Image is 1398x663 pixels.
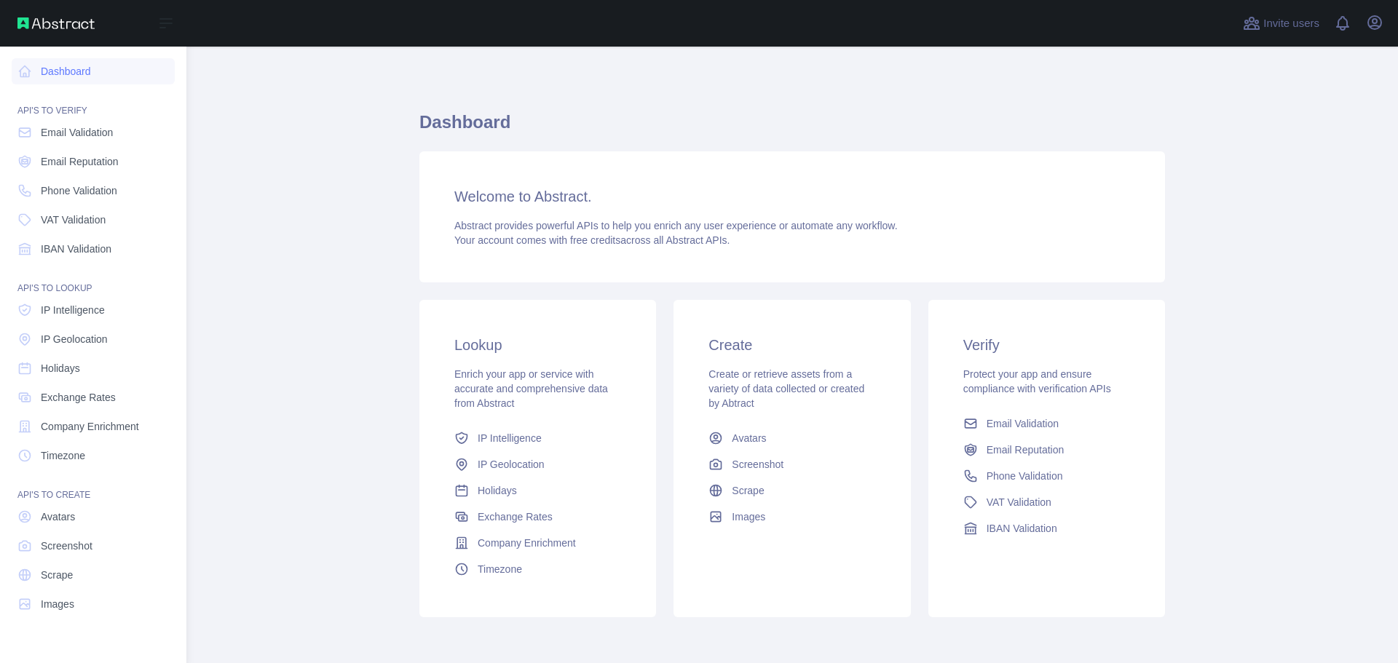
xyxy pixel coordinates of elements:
[987,469,1063,483] span: Phone Validation
[41,568,73,582] span: Scrape
[478,536,576,550] span: Company Enrichment
[478,562,522,576] span: Timezone
[41,448,85,463] span: Timezone
[41,332,108,346] span: IP Geolocation
[454,368,608,409] span: Enrich your app or service with accurate and comprehensive data from Abstract
[419,111,1165,146] h1: Dashboard
[12,119,175,146] a: Email Validation
[732,457,783,472] span: Screenshot
[478,483,517,498] span: Holidays
[987,416,1059,431] span: Email Validation
[703,425,881,451] a: Avatars
[17,17,95,29] img: Abstract API
[12,442,175,469] a: Timezone
[12,533,175,559] a: Screenshot
[987,521,1057,536] span: IBAN Validation
[732,509,765,524] span: Images
[449,451,627,477] a: IP Geolocation
[449,504,627,530] a: Exchange Rates
[12,504,175,530] a: Avatars
[12,207,175,233] a: VAT Validation
[957,463,1136,489] a: Phone Validation
[478,509,553,524] span: Exchange Rates
[1240,12,1322,35] button: Invite users
[987,442,1065,457] span: Email Reputation
[703,451,881,477] a: Screenshot
[12,562,175,588] a: Scrape
[41,303,105,317] span: IP Intelligence
[478,457,545,472] span: IP Geolocation
[41,213,106,227] span: VAT Validation
[454,234,730,246] span: Your account comes with across all Abstract APIs.
[12,58,175,84] a: Dashboard
[41,390,116,405] span: Exchange Rates
[12,355,175,381] a: Holidays
[41,509,75,524] span: Avatars
[570,234,620,246] span: free credits
[41,125,113,140] span: Email Validation
[41,183,117,198] span: Phone Validation
[12,384,175,410] a: Exchange Rates
[957,437,1136,463] a: Email Reputation
[957,515,1136,541] a: IBAN Validation
[732,483,764,498] span: Scrape
[12,413,175,440] a: Company Enrichment
[12,265,175,294] div: API'S TO LOOKUP
[478,431,542,445] span: IP Intelligence
[12,148,175,175] a: Email Reputation
[732,431,766,445] span: Avatars
[449,556,627,582] a: Timezone
[12,297,175,323] a: IP Intelligence
[703,504,881,530] a: Images
[41,419,139,434] span: Company Enrichment
[963,335,1130,355] h3: Verify
[963,368,1111,394] span: Protect your app and ensure compliance with verification APIs
[449,477,627,504] a: Holidays
[12,236,175,262] a: IBAN Validation
[12,87,175,116] div: API'S TO VERIFY
[12,472,175,501] div: API'S TO CREATE
[12,178,175,204] a: Phone Validation
[454,335,621,355] h3: Lookup
[41,361,80,376] span: Holidays
[12,591,175,617] a: Images
[449,530,627,556] a: Company Enrichment
[708,368,864,409] span: Create or retrieve assets from a variety of data collected or created by Abtract
[41,242,111,256] span: IBAN Validation
[41,539,92,553] span: Screenshot
[454,186,1130,207] h3: Welcome to Abstract.
[703,477,881,504] a: Scrape
[708,335,875,355] h3: Create
[449,425,627,451] a: IP Intelligence
[41,154,119,169] span: Email Reputation
[12,326,175,352] a: IP Geolocation
[454,220,898,231] span: Abstract provides powerful APIs to help you enrich any user experience or automate any workflow.
[41,597,74,611] span: Images
[1263,15,1319,32] span: Invite users
[957,489,1136,515] a: VAT Validation
[957,410,1136,437] a: Email Validation
[987,495,1051,509] span: VAT Validation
